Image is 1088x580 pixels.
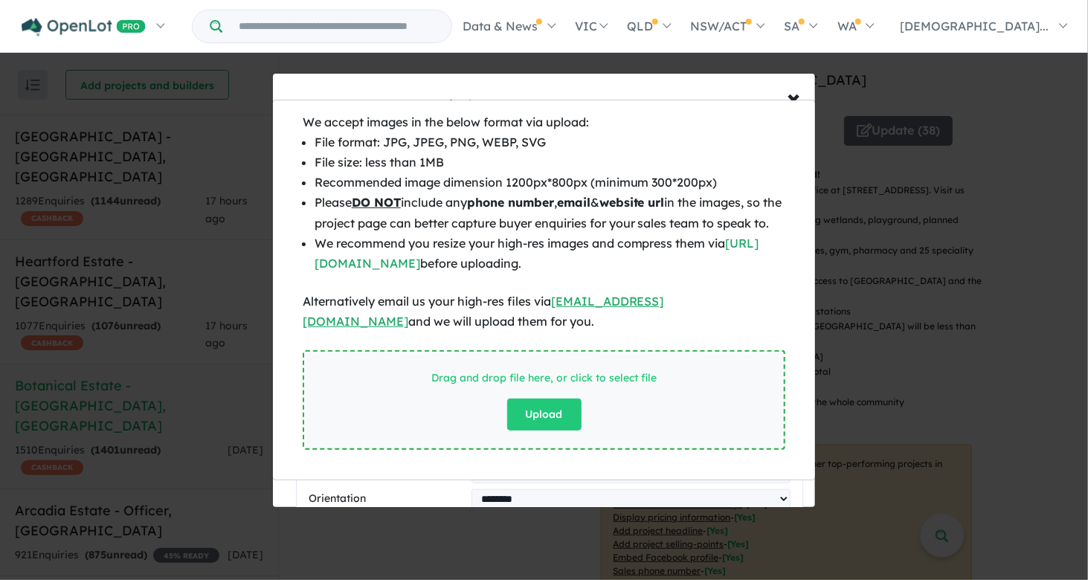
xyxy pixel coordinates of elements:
div: We accept images in the below format via upload: [303,112,786,132]
b: website url [599,195,665,210]
li: File size: less than 1MB [315,152,786,173]
b: email [557,195,590,210]
a: [URL][DOMAIN_NAME] [315,236,759,271]
li: Please include any , & in the images, so the project page can better capture buyer enquiries for ... [315,193,786,233]
img: Openlot PRO Logo White [22,18,146,36]
li: Recommended image dimension 1200px*800px (minimum 300*200px) [315,173,786,193]
li: File format: JPG, JPEG, PNG, WEBP, SVG [315,132,786,152]
span: [DEMOGRAPHIC_DATA]... [900,19,1049,33]
u: DO NOT [352,195,401,210]
div: Drag and drop file here, or click to select file [431,370,657,387]
li: We recommend you resize your high-res images and compress them via before uploading. [315,233,786,274]
div: Alternatively email us your high-res files via and we will upload them for you. [303,291,786,332]
b: phone number [467,195,554,210]
input: Try estate name, suburb, builder or developer [225,10,448,42]
button: Upload [507,399,582,431]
